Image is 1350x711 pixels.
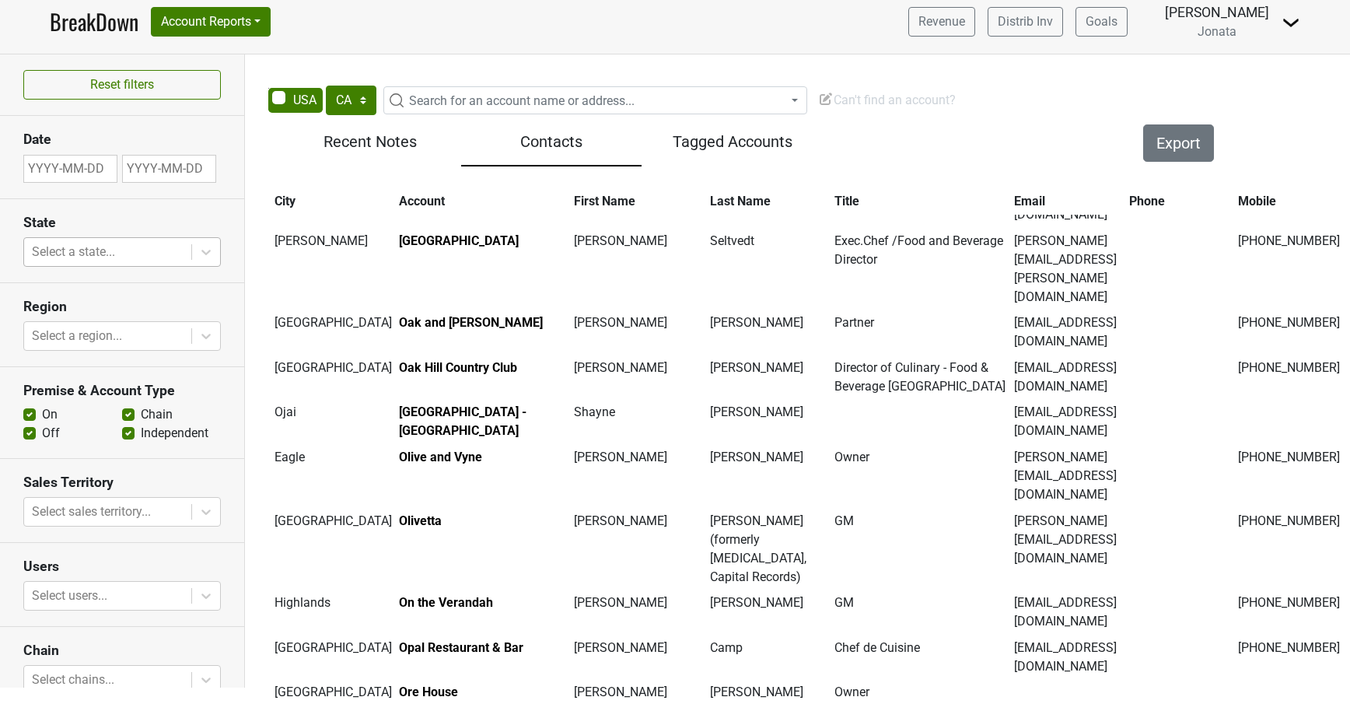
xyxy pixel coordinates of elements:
[570,310,706,355] td: [PERSON_NAME]
[23,155,117,183] input: YYYY-MM-DD
[399,685,458,699] a: Ore House
[706,310,831,355] td: [PERSON_NAME]
[706,444,831,508] td: [PERSON_NAME]
[831,310,1010,355] td: Partner
[831,508,1010,590] td: GM
[1234,635,1344,680] td: [PHONE_NUMBER]
[831,680,1010,706] td: Owner
[1075,7,1128,37] a: Goals
[649,132,815,151] h5: Tagged Accounts
[23,475,221,491] h3: Sales Territory
[1234,355,1344,400] td: [PHONE_NUMBER]
[1010,400,1125,445] td: [EMAIL_ADDRESS][DOMAIN_NAME]
[706,355,831,400] td: [PERSON_NAME]
[141,424,208,443] label: Independent
[271,680,396,706] td: [GEOGRAPHIC_DATA]
[1125,188,1235,215] th: Phone: activate to sort column ascending
[399,640,523,655] a: Opal Restaurant & Bar
[23,383,221,399] h3: Premise & Account Type
[399,595,493,610] b: On the Verandah
[1010,590,1125,635] td: [EMAIL_ADDRESS][DOMAIN_NAME]
[1234,590,1344,635] td: [PHONE_NUMBER]
[831,635,1010,680] td: Chef de Cuisine
[288,132,453,151] h5: Recent Notes
[706,188,831,215] th: Last Name: activate to sort column ascending
[818,91,834,107] img: Edit
[23,131,221,148] h3: Date
[831,228,1010,310] td: Exec.Chef /Food and Beverage Director
[1010,508,1125,590] td: [PERSON_NAME][EMAIL_ADDRESS][DOMAIN_NAME]
[23,643,221,659] h3: Chain
[1165,2,1269,23] div: [PERSON_NAME]
[396,188,571,215] th: Account: activate to sort column ascending
[570,400,706,445] td: Shayne
[271,635,396,680] td: [GEOGRAPHIC_DATA]
[908,7,975,37] a: Revenue
[399,450,482,464] a: Olive and Vyne
[706,680,831,706] td: [PERSON_NAME]
[122,155,216,183] input: YYYY-MM-DD
[570,228,706,310] td: [PERSON_NAME]
[1198,24,1236,39] span: Jonata
[831,590,1010,635] td: GM
[570,444,706,508] td: [PERSON_NAME]
[831,355,1010,400] td: Director of Culinary - Food & Beverage [GEOGRAPHIC_DATA]
[706,590,831,635] td: [PERSON_NAME]
[399,513,442,528] a: Olivetta
[271,228,396,310] td: [PERSON_NAME]
[42,424,60,443] label: Off
[706,635,831,680] td: Camp
[23,70,221,100] button: Reset filters
[570,355,706,400] td: [PERSON_NAME]
[271,188,396,215] th: City: activate to sort column ascending
[141,405,173,424] label: Chain
[1143,124,1214,162] button: Export
[23,215,221,231] h3: State
[1234,228,1344,310] td: [PHONE_NUMBER]
[1010,188,1125,215] th: Email: activate to sort column ascending
[399,315,543,330] a: Oak and [PERSON_NAME]
[988,7,1063,37] a: Distrib Inv
[706,228,831,310] td: Seltvedt
[271,400,396,445] td: Ojai
[818,93,956,107] span: Can't find an account?
[1010,635,1125,680] td: [EMAIL_ADDRESS][DOMAIN_NAME]
[271,444,396,508] td: Eagle
[151,7,271,37] button: Account Reports
[23,299,221,315] h3: Region
[399,360,517,375] a: Oak Hill Country Club
[271,310,396,355] td: [GEOGRAPHIC_DATA]
[399,233,519,248] a: [GEOGRAPHIC_DATA]
[271,355,396,400] td: [GEOGRAPHIC_DATA]
[1010,228,1125,310] td: [PERSON_NAME][EMAIL_ADDRESS][PERSON_NAME][DOMAIN_NAME]
[1234,508,1344,590] td: [PHONE_NUMBER]
[1010,444,1125,508] td: [PERSON_NAME][EMAIL_ADDRESS][DOMAIN_NAME]
[271,590,396,635] td: Highlands
[570,680,706,706] td: [PERSON_NAME]
[831,188,1010,215] th: Title: activate to sort column ascending
[706,508,831,590] td: [PERSON_NAME] (formerly [MEDICAL_DATA], Capital Records)
[570,508,706,590] td: [PERSON_NAME]
[570,188,706,215] th: First Name: activate to sort column ascending
[1234,444,1344,508] td: [PHONE_NUMBER]
[706,400,831,445] td: [PERSON_NAME]
[23,559,221,575] h3: Users
[570,635,706,680] td: [PERSON_NAME]
[399,405,526,438] a: [GEOGRAPHIC_DATA] - [GEOGRAPHIC_DATA]
[1234,188,1344,215] th: Mobile: activate to sort column ascending
[570,590,706,635] td: [PERSON_NAME]
[409,93,635,108] span: Search for an account name or address...
[271,508,396,590] td: [GEOGRAPHIC_DATA]
[469,132,635,151] h5: Contacts
[42,405,58,424] label: On
[1282,13,1300,32] img: Dropdown Menu
[831,444,1010,508] td: Owner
